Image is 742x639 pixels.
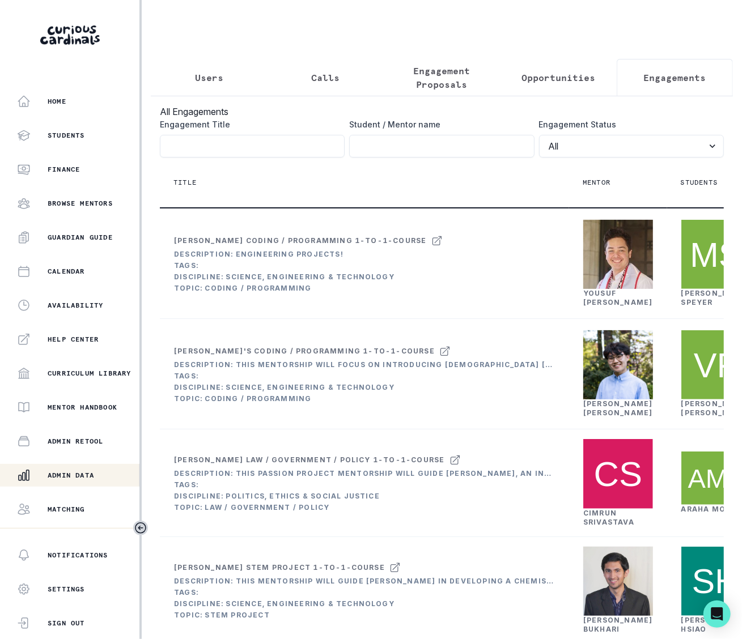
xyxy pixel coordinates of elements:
div: Tags: [174,261,443,270]
p: Users [195,71,223,84]
a: [PERSON_NAME] Bukhari [583,616,653,633]
p: Admin Retool [48,437,103,446]
div: Discipline: Science, Engineering & Technology [174,599,555,608]
p: Finance [48,165,80,174]
div: Topic: Coding / Programming [174,394,555,403]
div: Discipline: Science, Engineering & Technology [174,272,443,282]
p: Browse Mentors [48,199,113,208]
div: [PERSON_NAME] Coding / Programming 1-to-1-course [174,236,427,245]
p: Calendar [48,267,85,276]
p: Mentor [583,178,610,187]
h3: All Engagements [160,105,724,118]
div: Description: This Passion Project mentorship will guide [PERSON_NAME], an incoming 9th grader at ... [174,469,555,478]
div: Topic: STEM Project [174,611,555,620]
p: Title [173,178,197,187]
p: Engagements [643,71,706,84]
a: [PERSON_NAME] [PERSON_NAME] [583,399,653,417]
div: Tags: [174,372,555,381]
p: Help Center [48,335,99,344]
div: [PERSON_NAME] Law / Government / Policy 1-to-1-course [174,455,445,465]
div: [PERSON_NAME]'s Coding / Programming 1-to-1-course [174,347,435,356]
p: Settings [48,585,85,594]
div: Topic: Law / Government / Policy [174,503,555,512]
div: Open Intercom Messenger [703,600,731,628]
p: Sign Out [48,619,85,628]
label: Engagement Status [539,118,717,130]
a: Araha Modi [681,505,735,513]
div: Tags: [174,480,555,489]
p: Engagement Proposals [393,64,490,91]
div: [PERSON_NAME] STEM Project 1-to-1-course [174,563,385,572]
button: Toggle sidebar [133,521,148,535]
a: Yousuf [PERSON_NAME] [583,289,653,306]
div: Discipline: Politics, Ethics & Social Justice [174,492,555,501]
div: Description: Engineering projects! [174,250,443,259]
div: Discipline: Science, Engineering & Technology [174,383,555,392]
p: Students [48,131,85,140]
p: Curriculum Library [48,369,132,378]
div: Description: This mentorship will focus on introducing [DEMOGRAPHIC_DATA] [PERSON_NAME] to coding... [174,360,555,369]
p: Matching [48,505,85,514]
div: Description: This mentorship will guide [PERSON_NAME] in developing a chemistry-related research ... [174,577,555,586]
p: Calls [311,71,340,84]
p: Availability [48,301,103,310]
div: Topic: Coding / Programming [174,284,443,293]
a: Cimrun Srivastava [583,509,634,526]
img: Curious Cardinals Logo [40,25,100,45]
label: Student / Mentor name [349,118,527,130]
div: Tags: [174,588,555,597]
p: Guardian Guide [48,233,113,242]
p: Admin Data [48,471,94,480]
p: Notifications [48,551,108,560]
label: Engagement Title [160,118,338,130]
p: Opportunities [521,71,595,84]
p: Students [681,178,718,187]
p: Mentor Handbook [48,403,117,412]
p: Home [48,97,66,106]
